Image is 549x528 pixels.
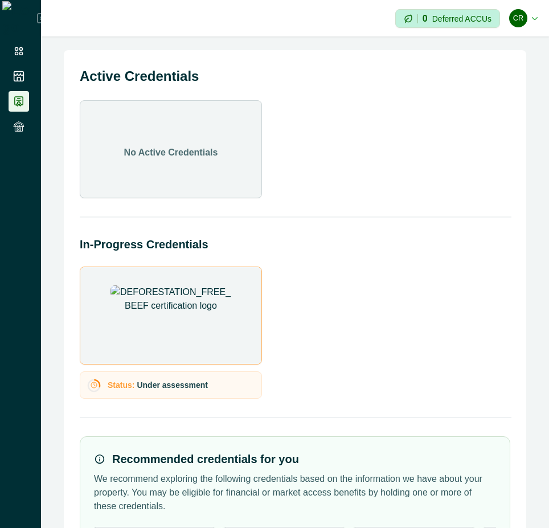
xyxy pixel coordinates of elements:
p: 0 [423,14,428,23]
p: No Active Credentials [124,146,218,159]
h3: Recommended credentials for you [112,451,299,468]
h2: In-Progress Credentials [80,236,510,253]
h2: Active Credentials [80,66,510,87]
p: Status: [108,379,134,391]
p: Under assessment [137,379,208,391]
img: Logo [2,1,37,35]
p: We recommend exploring the following credentials based on the information we have about your prop... [94,472,496,513]
img: DEFORESTATION_FREE_BEEF certification logo [110,285,231,348]
button: Cadel ReadyGraze [509,5,538,32]
p: Deferred ACCUs [432,14,491,23]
